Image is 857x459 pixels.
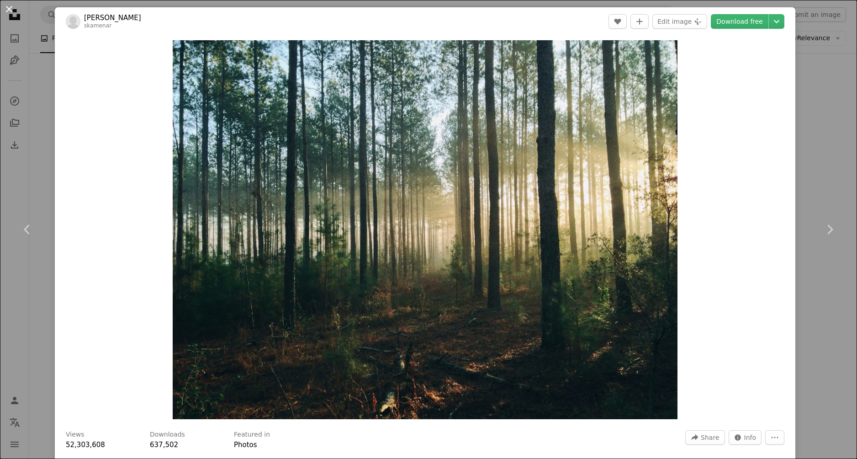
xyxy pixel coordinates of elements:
button: Stats about this image [729,430,762,445]
span: 637,502 [150,441,178,449]
h3: Featured in [234,430,270,439]
img: Go to Steven Kamenar's profile [66,14,80,29]
button: Share this image [685,430,725,445]
span: 52,303,608 [66,441,105,449]
a: Next [802,186,857,273]
span: Info [744,431,756,444]
h3: Views [66,430,85,439]
button: Add to Collection [630,14,649,29]
img: photography of tall trees at daytime [173,40,677,419]
button: Choose download size [769,14,784,29]
a: skamenar [84,22,111,29]
a: Photos [234,441,257,449]
button: Zoom in on this image [173,40,677,419]
button: Edit image [652,14,707,29]
h3: Downloads [150,430,185,439]
span: Share [701,431,719,444]
a: [PERSON_NAME] [84,13,141,22]
button: Like [608,14,627,29]
button: More Actions [765,430,784,445]
a: Download free [711,14,768,29]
